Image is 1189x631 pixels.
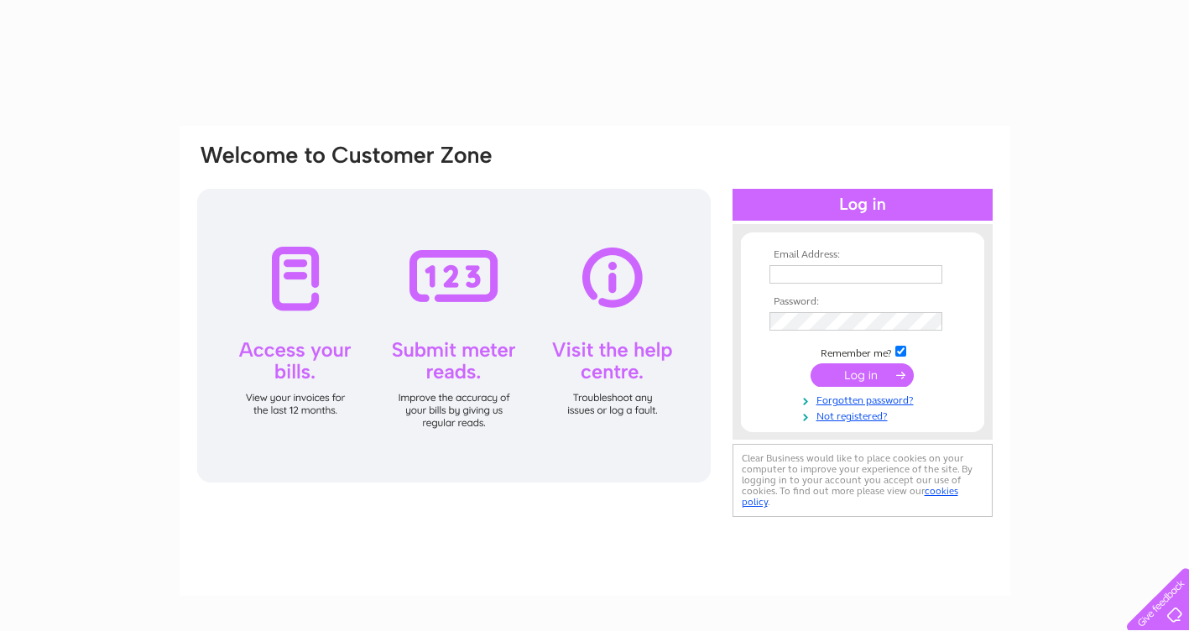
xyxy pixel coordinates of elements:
[765,296,960,308] th: Password:
[769,391,960,407] a: Forgotten password?
[765,343,960,360] td: Remember me?
[733,444,993,517] div: Clear Business would like to place cookies on your computer to improve your experience of the sit...
[769,407,960,423] a: Not registered?
[765,249,960,261] th: Email Address:
[742,485,958,508] a: cookies policy
[811,363,914,387] input: Submit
